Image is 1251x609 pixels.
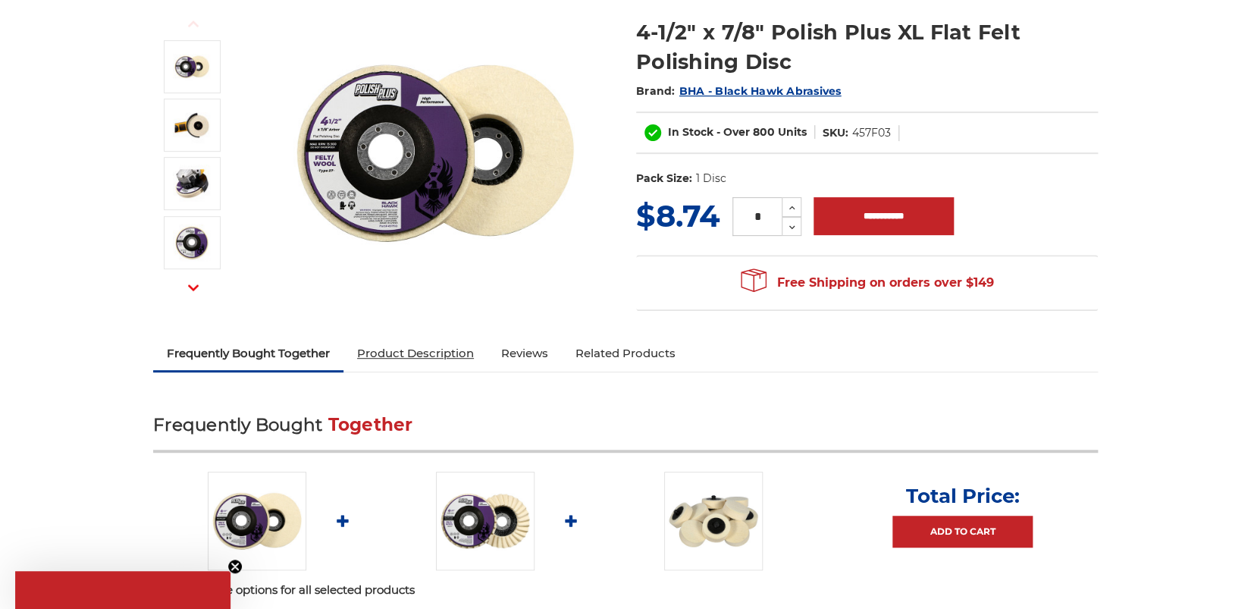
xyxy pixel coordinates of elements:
a: Related Products [562,337,689,370]
span: Frequently Bought [153,414,322,435]
img: angle grinder polishing disc [173,106,211,144]
img: buffing disc angle grinder [173,165,211,202]
span: $8.74 [636,197,720,234]
h1: 4-1/2" x 7/8" Polish Plus XL Flat Felt Polishing Disc [636,17,1098,77]
p: Please choose options for all selected products [153,582,1098,599]
span: - Over [716,125,750,139]
span: Free Shipping on orders over $149 [741,268,994,298]
a: Reviews [488,337,562,370]
span: 800 [753,125,775,139]
span: Together [328,414,413,435]
img: 4.5 inch extra thick felt disc [284,2,587,305]
a: Product Description [343,337,488,370]
button: Previous [175,8,212,40]
div: Close teaser [15,571,230,609]
span: Brand: [636,84,676,98]
img: 4.5 inch black hawk abrasives polish plus XL disc [173,224,211,262]
img: 4.5 inch extra thick felt disc [208,472,306,570]
dd: 457F03 [852,125,891,141]
span: In Stock [668,125,713,139]
dd: 1 Disc [696,171,726,187]
a: BHA - Black Hawk Abrasives [679,84,842,98]
a: Frequently Bought Together [153,337,343,370]
img: 4.5 inch extra thick felt disc [173,48,211,86]
dt: Pack Size: [636,171,692,187]
dt: SKU: [823,125,848,141]
span: Units [778,125,807,139]
button: Close teaser [227,559,243,574]
button: Next [175,271,212,303]
p: Total Price: [906,484,1020,508]
a: Add to Cart [892,516,1033,548]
